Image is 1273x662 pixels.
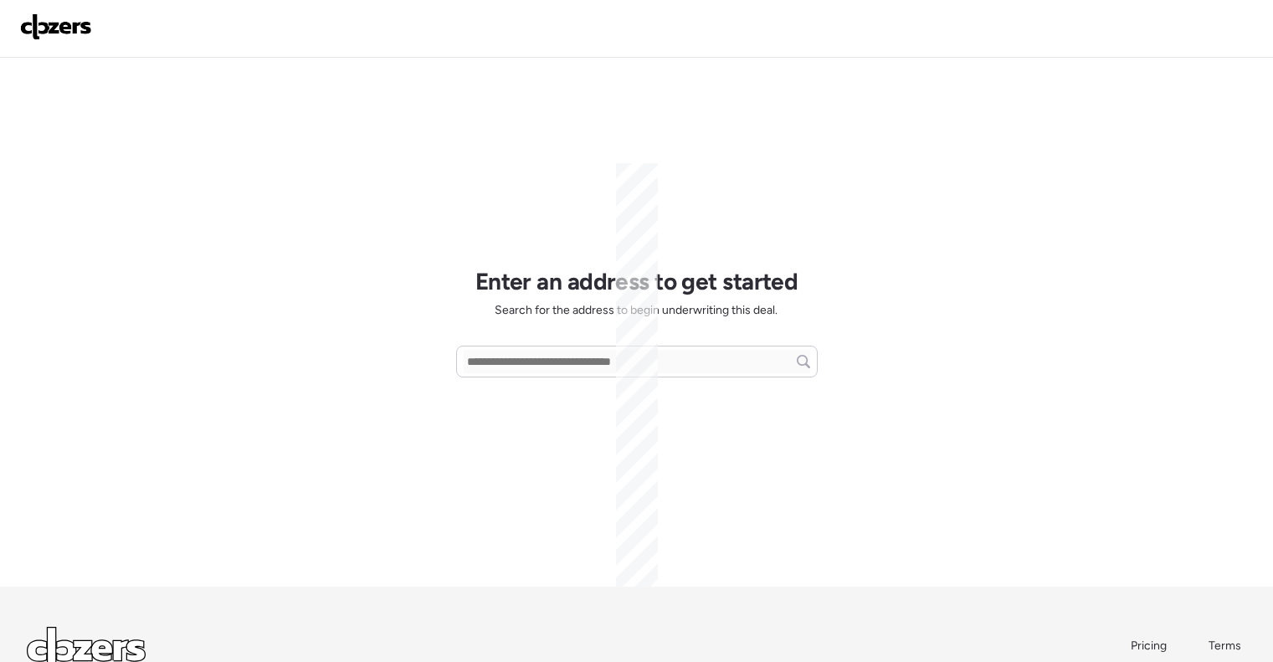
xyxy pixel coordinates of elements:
img: Logo [20,13,92,40]
a: Pricing [1131,638,1168,654]
h1: Enter an address to get started [475,267,798,295]
span: Terms [1209,639,1241,653]
span: Pricing [1131,639,1167,653]
span: Search for the address to begin underwriting this deal. [495,302,778,319]
a: Terms [1209,638,1246,654]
